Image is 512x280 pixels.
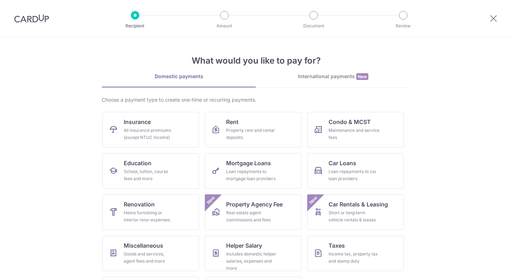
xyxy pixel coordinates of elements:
span: Car Loans [329,159,356,167]
div: Loan repayments to mortgage loan providers [226,168,277,182]
a: RentProperty rent and rental deposits [205,112,302,147]
div: Choose a payment type to create one-time or recurring payments. [102,96,410,103]
span: New [356,73,368,80]
span: Insurance [124,118,151,126]
span: New [205,194,217,206]
div: Home furnishing or interior reno-expenses [124,209,175,224]
div: Goods and services, agent fees and more [124,251,175,265]
a: EducationSchool, tuition, course fees and more [102,153,199,189]
div: International payments [256,73,410,80]
a: Condo & MCSTMaintenance and service fees [307,112,404,147]
a: Helper SalaryIncludes domestic helper salaries, expenses and more [205,236,302,271]
div: Real estate agent commissions and fees [226,209,277,224]
span: New [308,194,319,206]
div: All insurance premiums (except NTUC Income) [124,127,175,141]
div: Loan repayments to car loan providers [329,168,380,182]
iframe: Opens a widget where you can find more information [466,259,505,276]
div: Maintenance and service fees [329,127,380,141]
span: Education [124,159,151,167]
span: Miscellaneous [124,241,163,250]
a: Car Rentals & LeasingShort or long‑term vehicle rentals & leasesNew [307,194,404,230]
a: Mortgage LoansLoan repayments to mortgage loan providers [205,153,302,189]
span: Car Rentals & Leasing [329,200,388,209]
p: Amount [198,22,251,29]
div: Includes domestic helper salaries, expenses and more [226,251,277,272]
a: TaxesIncome tax, property tax and stamp duty [307,236,404,271]
p: Document [287,22,340,29]
a: RenovationHome furnishing or interior reno-expenses [102,194,199,230]
span: Property Agency Fee [226,200,283,209]
div: Domestic payments [102,73,256,80]
img: CardUp [14,14,49,23]
span: Helper Salary [226,241,262,250]
span: Rent [226,118,239,126]
span: Renovation [124,200,155,209]
span: Taxes [329,241,345,250]
a: MiscellaneousGoods and services, agent fees and more [102,236,199,271]
div: Income tax, property tax and stamp duty [329,251,380,265]
span: Condo & MCST [329,118,371,126]
a: Car LoansLoan repayments to car loan providers [307,153,404,189]
span: Mortgage Loans [226,159,271,167]
p: Recipient [109,22,161,29]
a: Property Agency FeeReal estate agent commissions and feesNew [205,194,302,230]
div: School, tuition, course fees and more [124,168,175,182]
a: InsuranceAll insurance premiums (except NTUC Income) [102,112,199,147]
div: Short or long‑term vehicle rentals & leases [329,209,380,224]
h4: What would you like to pay for? [102,54,410,67]
p: Review [377,22,430,29]
div: Property rent and rental deposits [226,127,277,141]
